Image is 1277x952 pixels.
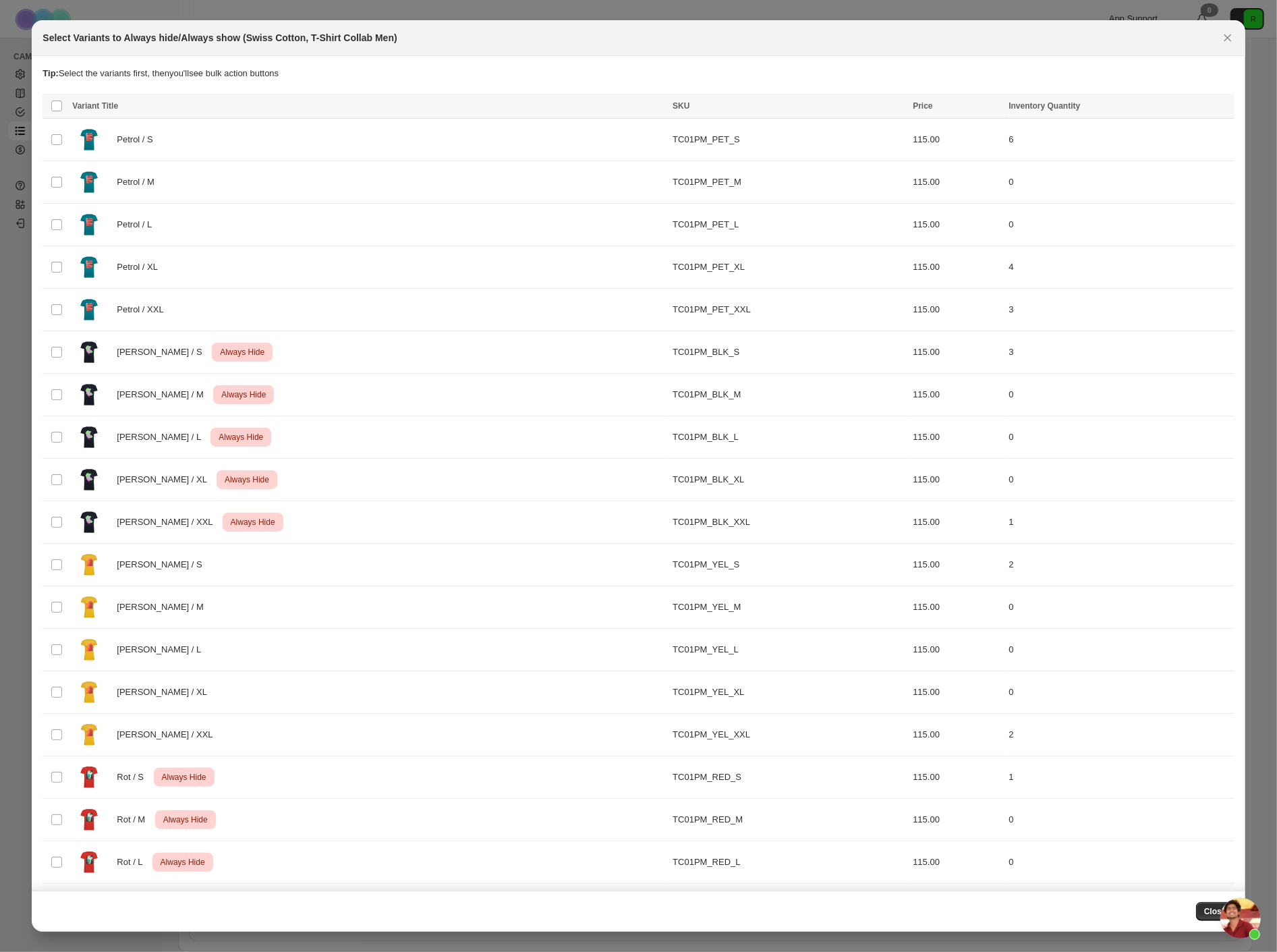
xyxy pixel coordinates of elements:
[669,501,909,544] td: TC01PM_BLK_XXL
[158,854,208,870] span: Always Hide
[72,505,106,539] img: Rotauf-swisscottoncollab-tshirt-men-black-front_40408fea-44b0-4c98-b900-23fa90251e2b.png
[909,119,1004,161] td: 115.00
[909,501,1004,544] td: 115.00
[1004,289,1234,331] td: 3
[669,161,909,204] td: TC01PM_PET_M
[1004,756,1234,799] td: 1
[909,756,1004,799] td: 115.00
[1196,902,1235,921] button: Close
[909,841,1004,884] td: 115.00
[42,67,1234,80] p: Select the variants first, then you'll see bulk action buttons
[669,586,909,629] td: TC01PM_YEL_M
[1004,331,1234,374] td: 3
[72,760,106,794] img: Rotauf-swisscottoncollab-tshirt-men-red-front_ca76423d-5d7b-41f3-ba32-71d08311ee56.png
[117,345,209,359] span: [PERSON_NAME] / S
[669,629,909,671] td: TC01PM_YEL_L
[72,675,106,709] img: Rotauf-swisscottoncollab-tshirt-men-yellow-front_0d742f07-2687-4d3c-ad6b-7591995d5b02.png
[72,208,106,242] img: Rotauf-swisscottoncollab-tshirt-men-petrol-front_33d33ebc-fc19-4a04-aaf3-280bed824ee1.png
[669,459,909,501] td: TC01PM_BLK_XL
[1004,204,1234,246] td: 0
[669,671,909,714] td: TC01PM_YEL_XL
[669,204,909,246] td: TC01PM_PET_L
[669,331,909,374] td: TC01PM_BLK_S
[72,165,106,199] img: Rotauf-swisscottoncollab-tshirt-men-petrol-front_33d33ebc-fc19-4a04-aaf3-280bed824ee1.png
[117,600,210,614] span: [PERSON_NAME] / M
[228,514,278,530] span: Always Hide
[909,416,1004,459] td: 115.00
[117,303,171,316] span: Petrol / XXL
[1004,459,1234,501] td: 0
[72,123,106,157] img: Rotauf-swisscottoncollab-tshirt-men-petrol-front_33d33ebc-fc19-4a04-aaf3-280bed824ee1.png
[669,119,909,161] td: TC01PM_PET_S
[669,246,909,289] td: TC01PM_PET_XL
[1004,841,1234,884] td: 0
[909,161,1004,204] td: 115.00
[72,250,106,284] img: Rotauf-swisscottoncollab-tshirt-men-petrol-front_33d33ebc-fc19-4a04-aaf3-280bed824ee1.png
[72,590,106,624] img: Rotauf-swisscottoncollab-tshirt-men-yellow-front_0d742f07-2687-4d3c-ad6b-7591995d5b02.png
[216,429,266,445] span: Always Hide
[72,803,106,837] img: Rotauf-swisscottoncollab-tshirt-men-red-front_ca76423d-5d7b-41f3-ba32-71d08311ee56.png
[1004,884,1234,926] td: 1
[909,374,1004,416] td: 115.00
[909,629,1004,671] td: 115.00
[909,459,1004,501] td: 115.00
[72,633,106,667] img: Rotauf-swisscottoncollab-tshirt-men-yellow-front_0d742f07-2687-4d3c-ad6b-7591995d5b02.png
[117,515,220,529] span: [PERSON_NAME] / XXL
[72,378,106,412] img: Rotauf-swisscottoncollab-tshirt-men-black-front_40408fea-44b0-4c98-b900-23fa90251e2b.png
[909,204,1004,246] td: 115.00
[669,884,909,926] td: TC01PM_RED_XL
[72,420,106,454] img: Rotauf-swisscottoncollab-tshirt-men-black-front_40408fea-44b0-4c98-b900-23fa90251e2b.png
[1218,28,1237,47] button: Close
[909,544,1004,586] td: 115.00
[909,671,1004,714] td: 115.00
[669,756,909,799] td: TC01PM_RED_S
[72,718,106,752] img: Rotauf-swisscottoncollab-tshirt-men-yellow-front_0d742f07-2687-4d3c-ad6b-7591995d5b02.png
[72,548,106,582] img: Rotauf-swisscottoncollab-tshirt-men-yellow-front_0d742f07-2687-4d3c-ad6b-7591995d5b02.png
[669,374,909,416] td: TC01PM_BLK_M
[222,472,272,488] span: Always Hide
[117,728,220,741] span: [PERSON_NAME] / XXL
[42,68,59,78] strong: Tip:
[909,331,1004,374] td: 115.00
[42,31,397,45] h2: Select Variants to Always hide/Always show (Swiss Cotton, T-Shirt Collab Men)
[72,463,106,497] img: Rotauf-swisscottoncollab-tshirt-men-black-front_40408fea-44b0-4c98-b900-23fa90251e2b.png
[1009,101,1080,111] span: Inventory Quantity
[1004,246,1234,289] td: 4
[669,714,909,756] td: TC01PM_YEL_XXL
[669,544,909,586] td: TC01PM_YEL_S
[909,246,1004,289] td: 115.00
[217,344,267,360] span: Always Hide
[909,586,1004,629] td: 115.00
[117,813,152,827] span: Rot / M
[1004,586,1234,629] td: 0
[117,430,208,444] span: [PERSON_NAME] / L
[909,799,1004,841] td: 115.00
[1004,501,1234,544] td: 1
[1004,629,1234,671] td: 0
[72,293,106,327] img: Rotauf-swisscottoncollab-tshirt-men-petrol-front_33d33ebc-fc19-4a04-aaf3-280bed824ee1.png
[117,643,208,656] span: [PERSON_NAME] / L
[117,218,159,231] span: Petrol / L
[161,812,210,828] span: Always Hide
[1204,906,1226,917] span: Close
[669,799,909,841] td: TC01PM_RED_M
[1220,898,1261,939] div: Chat öffnen
[117,558,209,571] span: [PERSON_NAME] / S
[909,289,1004,331] td: 115.00
[673,101,689,111] span: SKU
[1004,671,1234,714] td: 0
[159,769,209,785] span: Always Hide
[909,884,1004,926] td: 115.00
[72,845,106,879] img: Rotauf-swisscottoncollab-tshirt-men-red-front_ca76423d-5d7b-41f3-ba32-71d08311ee56.png
[1004,119,1234,161] td: 6
[72,335,106,369] img: Rotauf-swisscottoncollab-tshirt-men-black-front_40408fea-44b0-4c98-b900-23fa90251e2b.png
[669,841,909,884] td: TC01PM_RED_L
[1004,799,1234,841] td: 0
[1004,416,1234,459] td: 0
[669,416,909,459] td: TC01PM_BLK_L
[117,685,214,699] span: [PERSON_NAME] / XL
[909,714,1004,756] td: 115.00
[913,101,932,111] span: Price
[1004,161,1234,204] td: 0
[1004,544,1234,586] td: 2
